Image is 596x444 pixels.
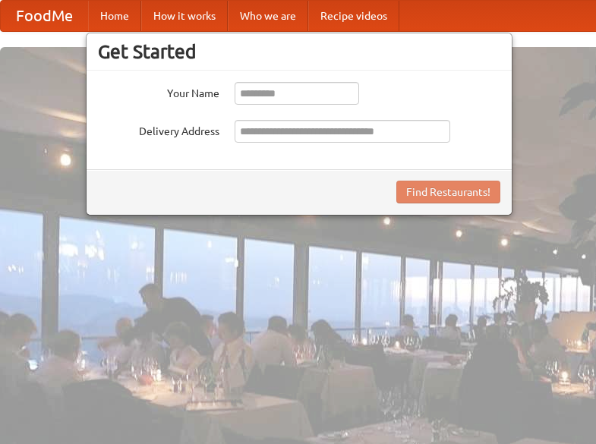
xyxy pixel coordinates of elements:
[98,82,219,101] label: Your Name
[88,1,141,31] a: Home
[308,1,399,31] a: Recipe videos
[141,1,228,31] a: How it works
[396,181,500,203] button: Find Restaurants!
[98,120,219,139] label: Delivery Address
[98,40,500,63] h3: Get Started
[1,1,88,31] a: FoodMe
[228,1,308,31] a: Who we are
